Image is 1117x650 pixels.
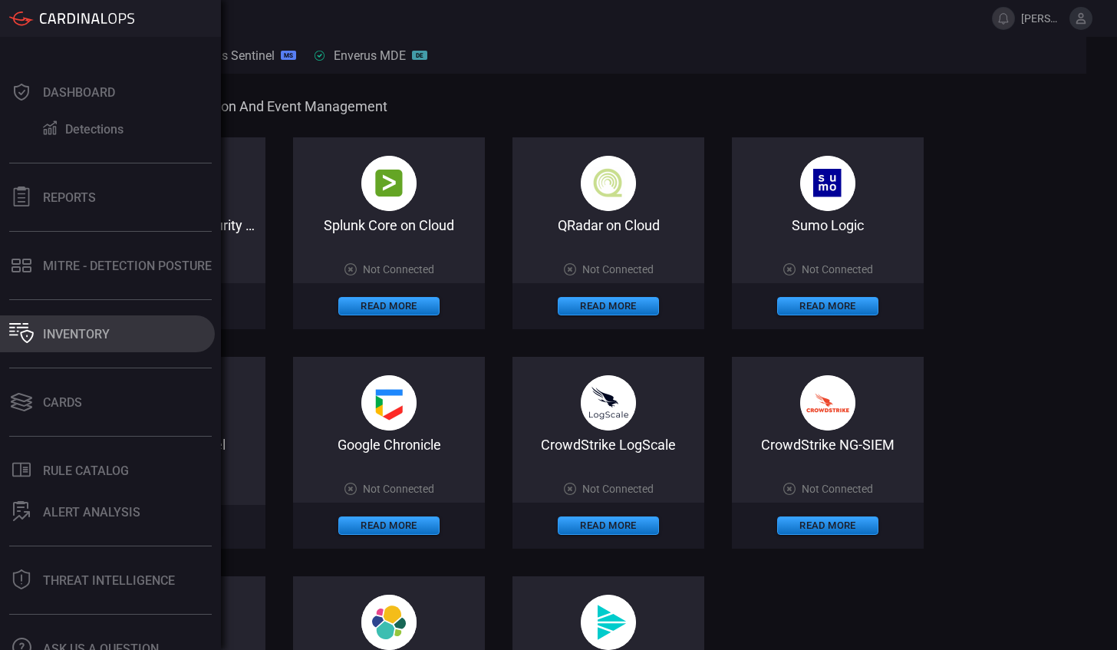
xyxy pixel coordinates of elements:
div: Inventory [43,327,110,341]
div: QRadar on Cloud [512,217,704,233]
button: Read More [777,516,878,535]
span: Not Connected [582,263,654,276]
div: Enverus Sentinel [166,48,296,63]
img: qradar_on_cloud-CqUPbAk2.png [581,156,636,211]
div: MS [281,51,296,60]
div: Detections [65,122,124,137]
img: crowdstrike_logscale-Dv7WlQ1M.png [581,375,636,431]
button: Read More [338,516,440,535]
img: sumo_logic-BhVDPgcO.png [800,156,855,211]
img: svg+xml,%3c [361,595,417,650]
button: Read More [558,516,659,535]
div: CrowdStrike LogScale [512,437,704,453]
span: Not Connected [802,263,873,276]
div: Enverus MDE [315,48,427,63]
span: Not Connected [363,483,434,495]
div: Google Chronicle [293,437,485,453]
div: DE [412,51,427,60]
div: Dashboard [43,85,115,100]
img: crowdstrike_falcon-DF2rzYKc.png [800,375,855,431]
span: Not Connected [802,483,873,495]
div: Splunk Core on Cloud [293,217,485,233]
span: Cloud Security Information and Event Management [74,98,1083,114]
div: Reports [43,190,96,205]
span: [PERSON_NAME].[PERSON_NAME] [1021,12,1063,25]
button: Enverus SentinelMS [157,37,305,74]
span: Not Connected [363,263,434,276]
div: ALERT ANALYSIS [43,505,140,520]
div: Sumo Logic [732,217,924,233]
button: Enverus MDEDE [305,37,437,74]
div: Rule Catalog [43,464,129,478]
img: svg%3e [581,595,636,650]
div: MITRE - Detection Posture [43,259,212,273]
button: Read More [777,297,878,315]
button: Read More [558,297,659,315]
span: Not Connected [582,483,654,495]
div: Threat Intelligence [43,573,175,588]
div: CrowdStrike NG-SIEM [732,437,924,453]
img: google_chronicle-BEvpeoLq.png [361,375,417,431]
img: splunk-B-AX9-PE.png [361,156,417,211]
div: Cards [43,395,82,410]
button: Read More [338,297,440,315]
